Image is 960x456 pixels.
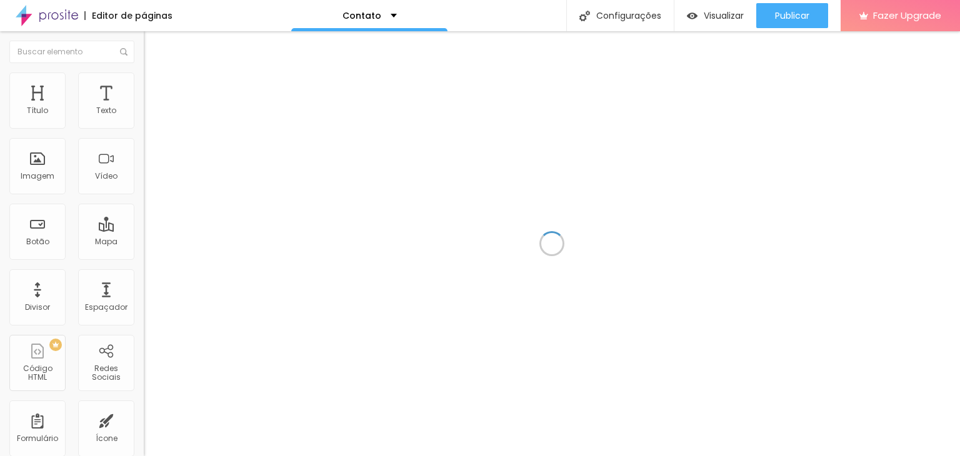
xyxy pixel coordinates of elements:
div: Botão [26,237,49,246]
img: Icone [120,48,127,56]
span: Fazer Upgrade [873,10,941,21]
div: Espaçador [85,303,127,312]
img: view-1.svg [687,11,697,21]
div: Editor de páginas [84,11,172,20]
span: Publicar [775,11,809,21]
div: Divisor [25,303,50,312]
input: Buscar elemento [9,41,134,63]
div: Mapa [95,237,117,246]
button: Visualizar [674,3,756,28]
div: Vídeo [95,172,117,181]
button: Publicar [756,3,828,28]
span: Visualizar [704,11,744,21]
div: Formulário [17,434,58,443]
div: Ícone [96,434,117,443]
div: Imagem [21,172,54,181]
img: Icone [579,11,590,21]
div: Texto [96,106,116,115]
div: Código HTML [12,364,62,382]
div: Título [27,106,48,115]
div: Redes Sociais [81,364,131,382]
p: Contato [342,11,381,20]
